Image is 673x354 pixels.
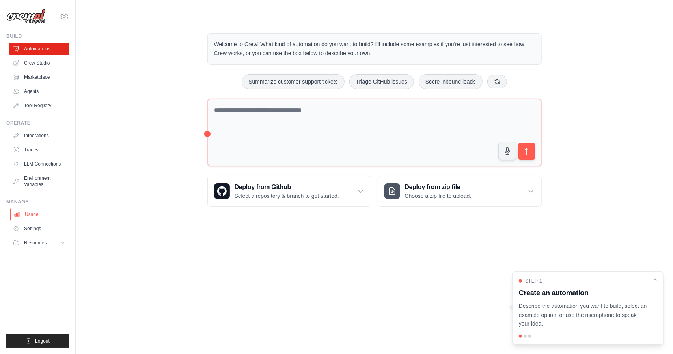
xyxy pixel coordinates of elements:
[9,129,69,142] a: Integrations
[9,43,69,55] a: Automations
[6,33,69,39] div: Build
[525,278,542,284] span: Step 1
[10,208,70,221] a: Usage
[6,334,69,348] button: Logout
[519,287,647,298] h3: Create an automation
[6,9,46,24] img: Logo
[9,71,69,84] a: Marketplace
[242,74,344,89] button: Summarize customer support tickets
[235,192,339,200] p: Select a repository & branch to get started.
[652,276,658,283] button: Close walkthrough
[405,183,472,192] h3: Deploy from zip file
[519,302,647,328] p: Describe the automation you want to build, select an example option, or use the microphone to spe...
[214,40,535,58] p: Welcome to Crew! What kind of automation do you want to build? I'll include some examples if you'...
[9,57,69,69] a: Crew Studio
[634,316,673,354] iframe: Chat Widget
[9,222,69,235] a: Settings
[9,172,69,191] a: Environment Variables
[24,240,47,246] span: Resources
[9,143,69,156] a: Traces
[9,237,69,249] button: Resources
[419,74,483,89] button: Score inbound leads
[35,338,50,344] span: Logout
[6,199,69,205] div: Manage
[9,99,69,112] a: Tool Registry
[6,120,69,126] div: Operate
[9,158,69,170] a: LLM Connections
[405,192,472,200] p: Choose a zip file to upload.
[349,74,414,89] button: Triage GitHub issues
[9,85,69,98] a: Agents
[235,183,339,192] h3: Deploy from Github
